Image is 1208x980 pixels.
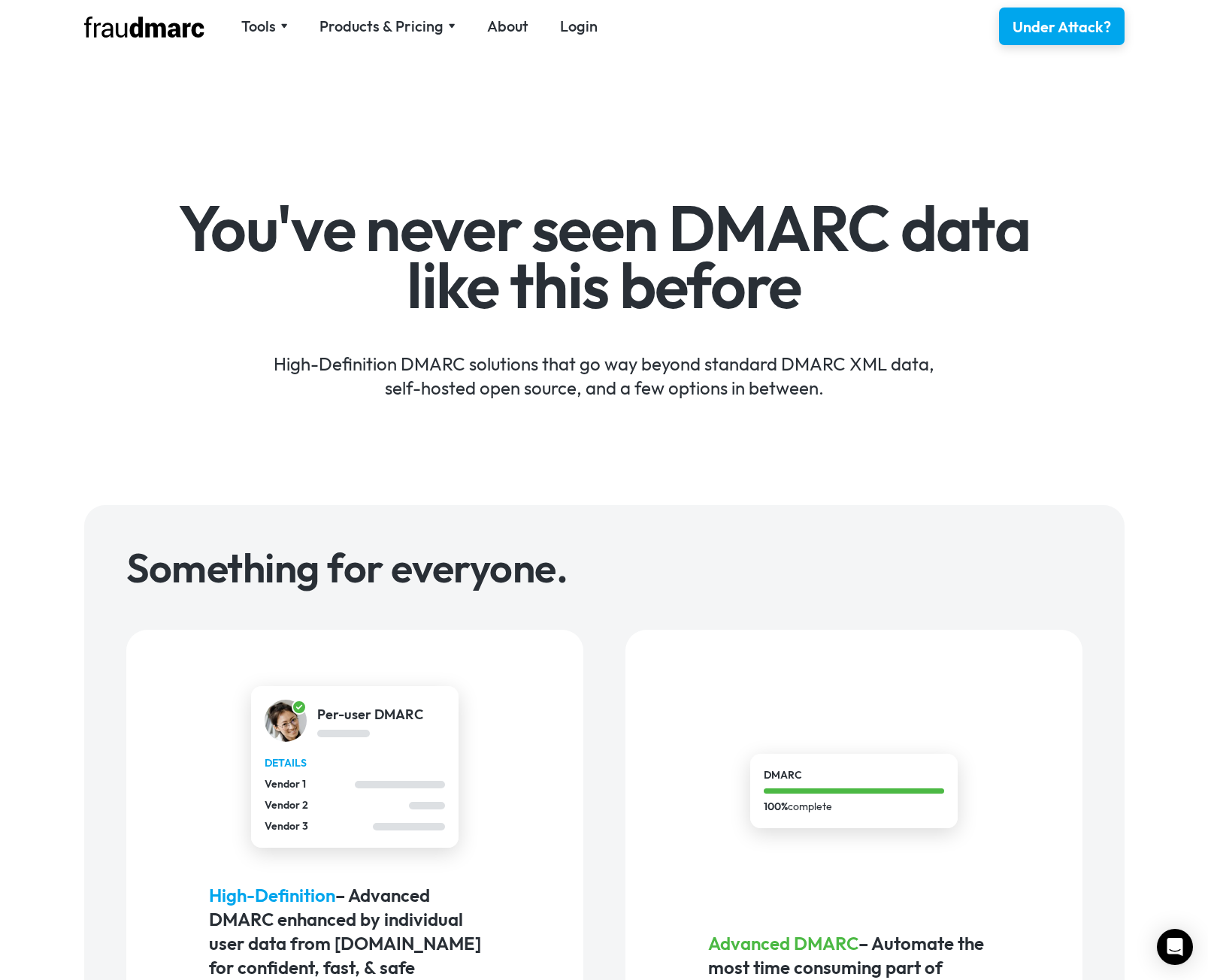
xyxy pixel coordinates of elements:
div: Tools [241,16,288,37]
a: Under Attack? [999,8,1125,45]
div: Products & Pricing [319,16,444,37]
strong: 100% [764,800,788,813]
div: Per-user DMARC [317,705,423,724]
div: details [265,755,445,771]
div: Open Intercom Messenger [1157,929,1193,965]
h1: You've never seen DMARC data like this before [168,200,1040,313]
div: Vendor 2 [265,797,409,813]
div: Vendor 1 [265,776,355,792]
div: DMARC [764,767,944,783]
div: Products & Pricing [319,16,456,37]
span: Advanced DMARC [708,932,858,954]
a: About [487,16,528,37]
div: complete [764,799,944,815]
div: High-Definition DMARC solutions that go way beyond standard DMARC XML data, self-hosted open sour... [168,329,1040,400]
a: Login [560,16,598,37]
h3: Something for everyone. [126,547,1082,588]
span: High-Definition [209,884,335,906]
div: Under Attack? [1013,17,1111,38]
div: Tools [241,16,276,37]
div: Vendor 3 [265,818,373,834]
